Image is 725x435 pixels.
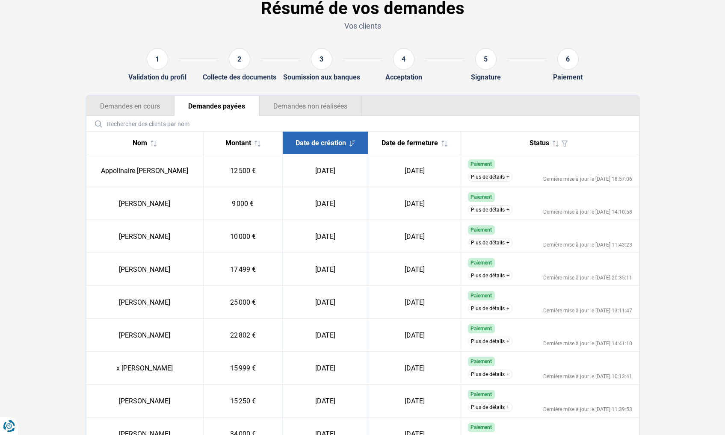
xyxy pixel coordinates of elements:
button: Plus de détails [468,172,512,182]
div: Dernière mise à jour le [DATE] 14:41:10 [543,341,632,346]
button: Demandes payées [174,96,259,116]
span: Paiement [471,194,492,200]
div: Acceptation [385,73,422,81]
td: [DATE] [283,286,368,319]
div: Validation du profil [128,73,186,81]
span: Paiement [471,260,492,266]
td: [DATE] [283,253,368,286]
span: Paiement [471,161,492,167]
span: Paiement [471,326,492,332]
td: [PERSON_NAME] [86,286,204,319]
td: [PERSON_NAME] [86,220,204,253]
td: [DATE] [368,253,461,286]
td: 17 499 € [203,253,282,286]
td: Appolinaire [PERSON_NAME] [86,154,204,187]
div: 5 [475,48,497,70]
td: 22 802 € [203,319,282,352]
td: [DATE] [368,220,461,253]
div: 6 [557,48,579,70]
td: [DATE] [368,352,461,385]
div: Paiement [553,73,583,81]
div: 2 [229,48,250,70]
button: Plus de détails [468,337,512,346]
div: 1 [147,48,168,70]
p: Vos clients [86,21,640,31]
div: Dernière mise à jour le [DATE] 13:11:47 [543,308,632,313]
td: [PERSON_NAME] [86,253,204,286]
td: [PERSON_NAME] [86,385,204,417]
button: Plus de détails [468,238,512,247]
span: Date de création [296,139,346,147]
span: Date de fermeture [382,139,438,147]
button: Plus de détails [468,403,512,412]
button: Plus de détails [468,304,512,313]
span: Paiement [471,391,492,397]
input: Rechercher des clients par nom [90,116,636,131]
td: [DATE] [283,220,368,253]
td: [PERSON_NAME] [86,187,204,220]
td: [DATE] [368,385,461,417]
span: Status [530,139,549,147]
span: Nom [133,139,147,147]
td: [DATE] [283,187,368,220]
td: [DATE] [368,319,461,352]
span: Paiement [471,293,492,299]
td: [DATE] [283,154,368,187]
td: [DATE] [283,352,368,385]
div: Signature [471,73,501,81]
td: 25 000 € [203,286,282,319]
td: [DATE] [368,154,461,187]
td: [DATE] [368,286,461,319]
td: [DATE] [283,319,368,352]
div: 3 [311,48,332,70]
button: Demandes non réalisées [259,96,362,116]
td: 12 500 € [203,154,282,187]
td: 9 000 € [203,187,282,220]
td: 10 000 € [203,220,282,253]
div: Dernière mise à jour le [DATE] 10:13:41 [543,374,632,379]
td: [DATE] [368,187,461,220]
button: Plus de détails [468,370,512,379]
td: 15 999 € [203,352,282,385]
td: [DATE] [283,385,368,417]
button: Plus de détails [468,271,512,280]
span: Montant [225,139,251,147]
td: x [PERSON_NAME] [86,352,204,385]
td: [PERSON_NAME] [86,319,204,352]
div: Collecte des documents [203,73,276,81]
button: Plus de détails [468,205,512,215]
td: 15 250 € [203,385,282,417]
div: 4 [393,48,414,70]
div: Soumission aux banques [283,73,360,81]
div: Dernière mise à jour le [DATE] 20:35:11 [543,275,632,280]
div: Dernière mise à jour le [DATE] 11:39:53 [543,407,632,412]
span: Paiement [471,424,492,430]
div: Dernière mise à jour le [DATE] 11:43:23 [543,242,632,247]
span: Paiement [471,359,492,364]
span: Paiement [471,227,492,233]
div: Dernière mise à jour le [DATE] 18:57:06 [543,176,632,182]
button: Demandes en cours [86,96,174,116]
div: Dernière mise à jour le [DATE] 14:10:58 [543,209,632,215]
